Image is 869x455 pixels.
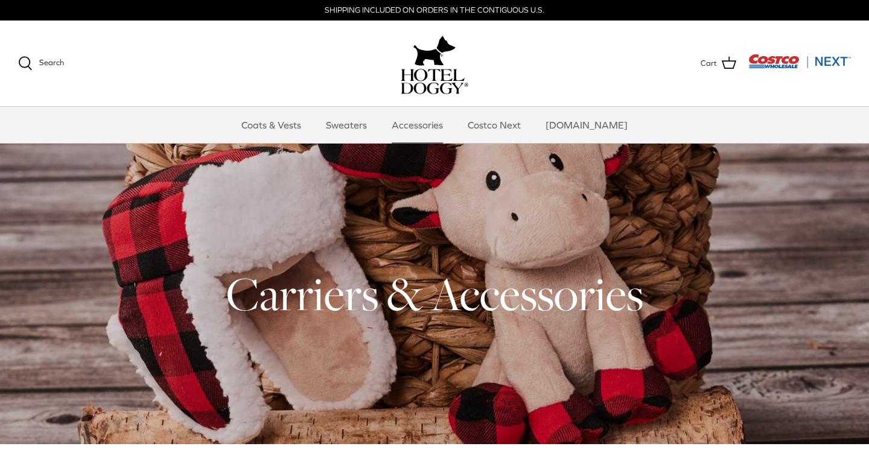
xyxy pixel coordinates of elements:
a: Visit Costco Next [748,62,851,71]
a: Cart [701,56,736,71]
span: Search [39,58,64,67]
span: Cart [701,57,717,70]
a: [DOMAIN_NAME] [535,107,638,143]
img: Costco Next [748,54,851,69]
img: hoteldoggycom [401,69,468,94]
a: Coats & Vests [231,107,312,143]
a: hoteldoggy.com hoteldoggycom [401,33,468,94]
a: Search [18,56,64,71]
a: Sweaters [315,107,378,143]
a: Costco Next [457,107,532,143]
h1: Carriers & Accessories [18,264,851,323]
img: hoteldoggy.com [413,33,456,69]
a: Accessories [381,107,454,143]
